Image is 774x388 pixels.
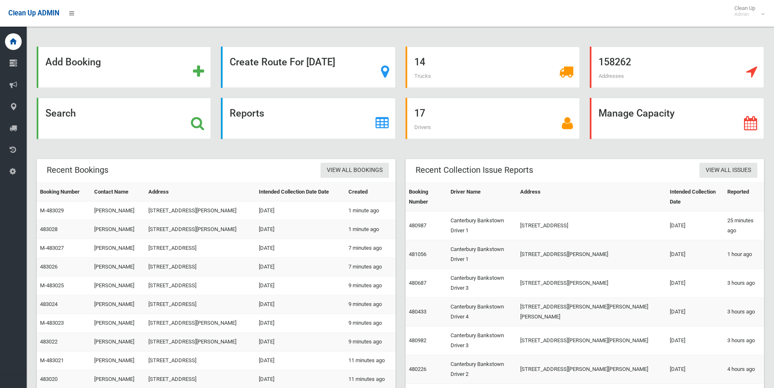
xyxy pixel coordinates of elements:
[414,124,431,130] span: Drivers
[666,355,724,384] td: [DATE]
[91,220,145,239] td: [PERSON_NAME]
[91,351,145,370] td: [PERSON_NAME]
[145,276,255,295] td: [STREET_ADDRESS]
[724,211,764,240] td: 25 minutes ago
[345,314,395,333] td: 9 minutes ago
[321,163,389,178] a: View All Bookings
[40,207,64,214] a: M-483029
[221,98,395,139] a: Reports
[666,211,724,240] td: [DATE]
[37,162,118,178] header: Recent Bookings
[599,56,631,68] strong: 158262
[447,211,517,240] td: Canterbury Bankstown Driver 1
[699,163,757,178] a: View All Issues
[145,220,255,239] td: [STREET_ADDRESS][PERSON_NAME]
[345,239,395,258] td: 7 minutes ago
[255,258,345,276] td: [DATE]
[255,295,345,314] td: [DATE]
[40,282,64,289] a: M-483025
[517,355,666,384] td: [STREET_ADDRESS][PERSON_NAME][PERSON_NAME]
[724,355,764,384] td: 4 hours ago
[409,366,426,372] a: 480226
[345,258,395,276] td: 7 minutes ago
[40,376,58,382] a: 483020
[447,269,517,298] td: Canterbury Bankstown Driver 3
[91,201,145,220] td: [PERSON_NAME]
[599,107,674,119] strong: Manage Capacity
[730,5,764,17] span: Clean Up
[91,183,145,201] th: Contact Name
[91,333,145,351] td: [PERSON_NAME]
[666,240,724,269] td: [DATE]
[145,295,255,314] td: [STREET_ADDRESS]
[255,201,345,220] td: [DATE]
[230,56,335,68] strong: Create Route For [DATE]
[40,357,64,363] a: M-483021
[45,107,76,119] strong: Search
[517,298,666,326] td: [STREET_ADDRESS][PERSON_NAME][PERSON_NAME][PERSON_NAME]
[40,320,64,326] a: M-483023
[145,183,255,201] th: Address
[255,333,345,351] td: [DATE]
[345,220,395,239] td: 1 minute ago
[255,220,345,239] td: [DATE]
[447,355,517,384] td: Canterbury Bankstown Driver 2
[406,162,543,178] header: Recent Collection Issue Reports
[255,239,345,258] td: [DATE]
[409,337,426,343] a: 480982
[40,264,58,270] a: 483026
[414,56,425,68] strong: 14
[590,47,764,88] a: 158262 Addresses
[517,269,666,298] td: [STREET_ADDRESS][PERSON_NAME]
[40,301,58,307] a: 483024
[517,183,666,211] th: Address
[345,333,395,351] td: 9 minutes ago
[447,183,517,211] th: Driver Name
[40,245,64,251] a: M-483027
[599,73,624,79] span: Addresses
[447,240,517,269] td: Canterbury Bankstown Driver 1
[409,251,426,257] a: 481056
[145,333,255,351] td: [STREET_ADDRESS][PERSON_NAME]
[40,226,58,232] a: 483028
[724,326,764,355] td: 3 hours ago
[590,98,764,139] a: Manage Capacity
[724,269,764,298] td: 3 hours ago
[666,269,724,298] td: [DATE]
[91,314,145,333] td: [PERSON_NAME]
[37,183,91,201] th: Booking Number
[145,201,255,220] td: [STREET_ADDRESS][PERSON_NAME]
[447,298,517,326] td: Canterbury Bankstown Driver 4
[91,258,145,276] td: [PERSON_NAME]
[517,240,666,269] td: [STREET_ADDRESS][PERSON_NAME]
[145,314,255,333] td: [STREET_ADDRESS][PERSON_NAME]
[91,239,145,258] td: [PERSON_NAME]
[724,240,764,269] td: 1 hour ago
[409,308,426,315] a: 480433
[145,258,255,276] td: [STREET_ADDRESS]
[406,47,580,88] a: 14 Trucks
[345,351,395,370] td: 11 minutes ago
[91,295,145,314] td: [PERSON_NAME]
[255,314,345,333] td: [DATE]
[724,298,764,326] td: 3 hours ago
[345,201,395,220] td: 1 minute ago
[230,107,264,119] strong: Reports
[666,326,724,355] td: [DATE]
[447,326,517,355] td: Canterbury Bankstown Driver 3
[255,351,345,370] td: [DATE]
[45,56,101,68] strong: Add Booking
[409,280,426,286] a: 480687
[255,183,345,201] th: Intended Collection Date Date
[37,47,211,88] a: Add Booking
[666,298,724,326] td: [DATE]
[145,239,255,258] td: [STREET_ADDRESS]
[414,73,431,79] span: Trucks
[145,351,255,370] td: [STREET_ADDRESS]
[37,98,211,139] a: Search
[345,276,395,295] td: 9 minutes ago
[91,276,145,295] td: [PERSON_NAME]
[414,107,425,119] strong: 17
[517,211,666,240] td: [STREET_ADDRESS]
[734,11,755,17] small: Admin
